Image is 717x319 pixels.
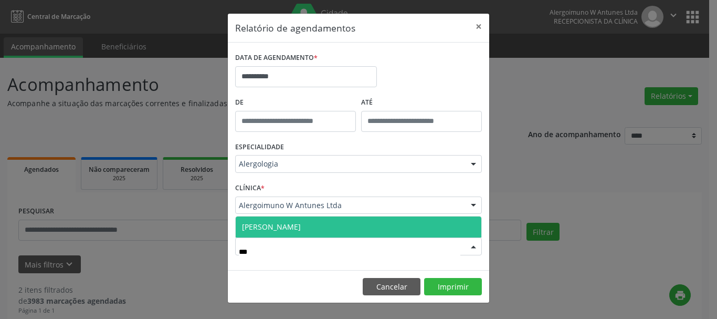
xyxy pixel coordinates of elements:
label: ESPECIALIDADE [235,139,284,156]
button: Close [468,14,489,39]
button: Imprimir [424,278,482,296]
label: DATA DE AGENDAMENTO [235,50,318,66]
span: Alergologia [239,159,460,169]
label: CLÍNICA [235,180,265,197]
label: ATÉ [361,95,482,111]
button: Cancelar [363,278,420,296]
span: Alergoimuno W Antunes Ltda [239,200,460,211]
h5: Relatório de agendamentos [235,21,355,35]
label: De [235,95,356,111]
span: [PERSON_NAME] [242,222,301,232]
